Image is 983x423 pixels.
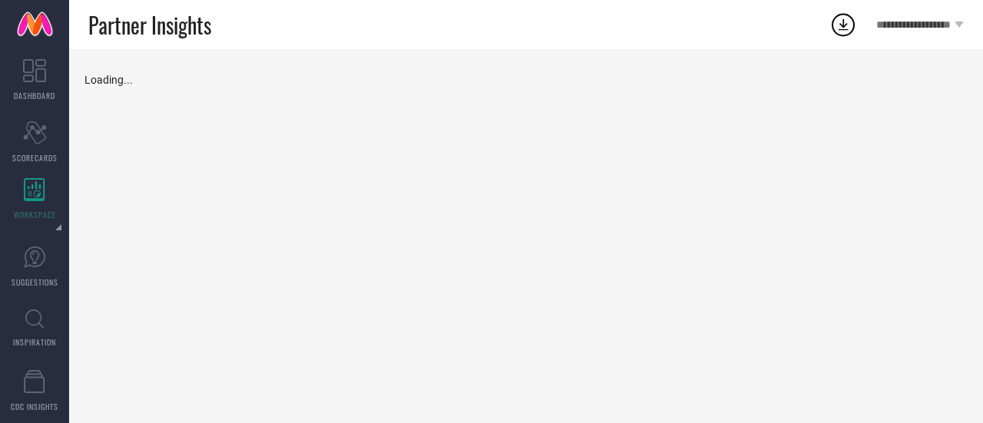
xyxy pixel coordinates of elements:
[12,276,58,288] span: SUGGESTIONS
[88,9,211,41] span: Partner Insights
[12,152,58,164] span: SCORECARDS
[829,11,857,38] div: Open download list
[84,74,133,86] span: Loading...
[14,209,56,220] span: WORKSPACE
[13,336,56,348] span: INSPIRATION
[11,401,58,412] span: CDC INSIGHTS
[14,90,55,101] span: DASHBOARD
